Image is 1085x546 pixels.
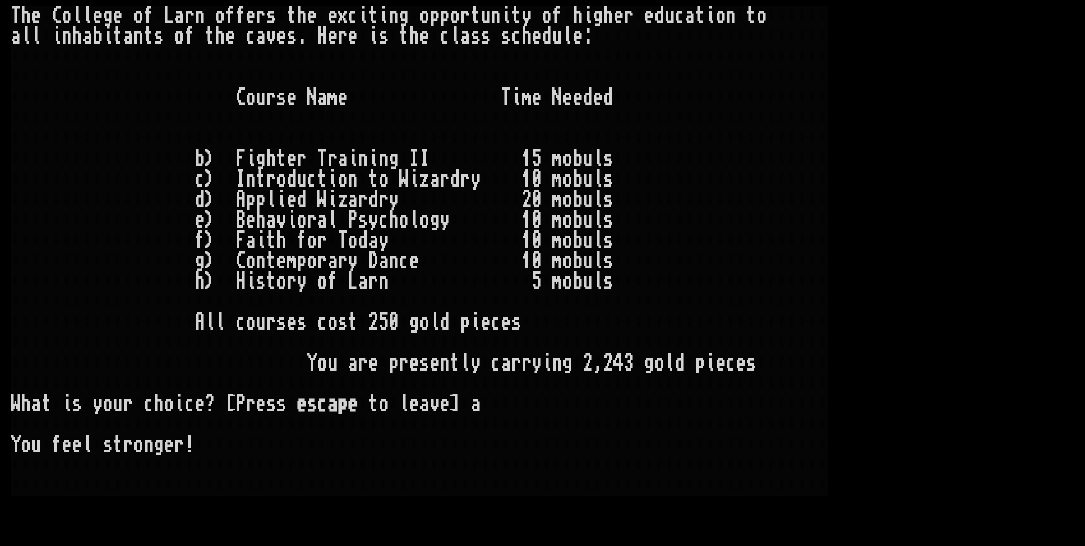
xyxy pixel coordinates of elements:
div: h [266,149,276,169]
div: 1 [522,169,532,190]
div: e [246,210,256,230]
div: H [235,271,246,292]
div: s [358,210,368,230]
div: t [317,169,327,190]
div: e [562,87,573,108]
div: W [317,190,327,210]
div: s [603,149,613,169]
div: o [756,6,767,26]
div: e [327,6,338,26]
div: D [368,251,379,271]
div: c [379,210,389,230]
div: 1 [522,251,532,271]
div: c [511,26,522,47]
div: c [348,6,358,26]
div: o [562,149,573,169]
div: u [583,169,593,190]
div: f [184,26,195,47]
div: r [379,190,389,210]
div: r [440,169,450,190]
div: b [92,26,103,47]
div: A [235,190,246,210]
div: t [470,6,481,26]
div: l [593,230,603,251]
div: h [297,6,307,26]
div: ) [205,169,215,190]
div: f [195,230,205,251]
div: e [31,6,41,26]
div: g [256,149,266,169]
div: l [593,169,603,190]
div: T [11,6,21,26]
div: y [522,6,532,26]
div: e [348,26,358,47]
div: n [348,169,358,190]
div: y [389,190,399,210]
div: t [113,26,123,47]
div: a [246,230,256,251]
div: u [583,230,593,251]
div: b [573,149,583,169]
div: o [399,210,409,230]
div: B [235,210,246,230]
div: o [174,26,184,47]
div: b [573,169,583,190]
div: 1 [522,210,532,230]
div: t [746,6,756,26]
div: C [52,6,62,26]
div: e [92,6,103,26]
div: h [256,210,266,230]
div: s [501,26,511,47]
div: o [562,190,573,210]
div: b [573,230,583,251]
div: c [675,6,685,26]
div: t [695,6,705,26]
div: b [573,251,583,271]
div: n [389,6,399,26]
div: P [348,210,358,230]
div: o [62,6,72,26]
div: n [379,149,389,169]
div: r [338,26,348,47]
div: e [327,26,338,47]
div: I [235,169,246,190]
div: a [379,251,389,271]
div: l [562,26,573,47]
div: e [246,6,256,26]
div: i [501,6,511,26]
div: v [266,26,276,47]
div: i [705,6,716,26]
div: o [562,169,573,190]
div: h [72,26,82,47]
div: f [225,6,235,26]
div: g [430,210,440,230]
div: i [358,6,368,26]
div: y [440,210,450,230]
div: e [338,87,348,108]
div: r [317,230,327,251]
div: 5 [532,149,542,169]
div: o [419,6,430,26]
div: n [246,169,256,190]
div: e [419,26,430,47]
div: r [624,6,634,26]
div: e [195,210,205,230]
div: n [195,6,205,26]
div: o [562,210,573,230]
div: o [246,251,256,271]
div: m [522,87,532,108]
div: s [603,169,613,190]
div: t [256,169,266,190]
div: t [276,149,287,169]
div: b [573,190,583,210]
div: d [368,190,379,210]
div: f [235,6,246,26]
div: t [287,6,297,26]
div: t [399,26,409,47]
div: a [317,87,327,108]
div: s [470,26,481,47]
div: i [348,149,358,169]
div: g [195,251,205,271]
div: e [613,6,624,26]
div: i [246,271,256,292]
